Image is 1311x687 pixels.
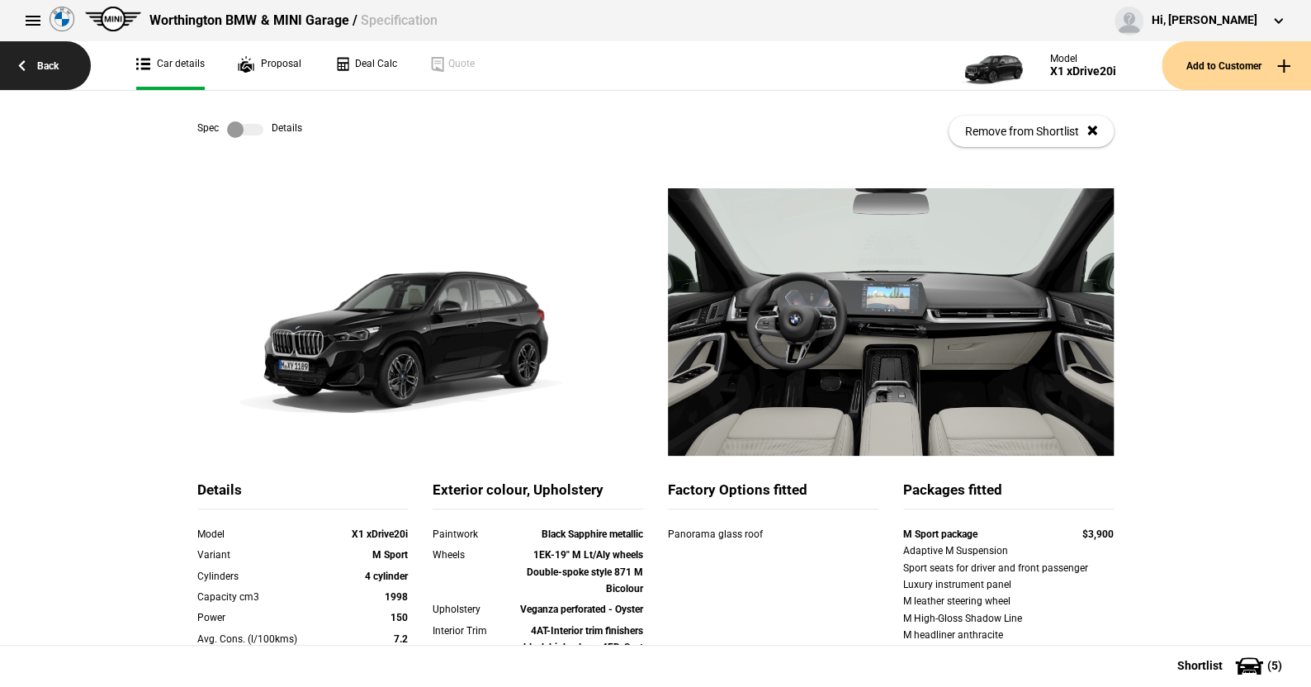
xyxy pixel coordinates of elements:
div: Details [197,481,408,509]
strong: M Sport package [903,528,977,540]
strong: 1998 [385,591,408,603]
div: Cylinders [197,568,324,585]
div: X1 xDrive20i [1050,64,1116,78]
strong: Veganza perforated - Oyster [520,604,643,615]
div: Packages fitted [903,481,1114,509]
button: Remove from Shortlist [949,116,1114,147]
div: Panorama glass roof [668,526,816,542]
strong: 150 [390,612,408,623]
strong: X1 xDrive20i [352,528,408,540]
div: Interior Trim [433,623,517,639]
div: Factory Options fitted [668,481,878,509]
strong: $3,900 [1082,528,1114,540]
div: Spec Details [197,121,302,138]
div: Capacity cm3 [197,589,324,605]
img: mini.png [85,7,141,31]
img: bmw.png [50,7,74,31]
button: Add to Customer [1162,41,1311,90]
span: Specification [360,12,437,28]
div: Model [197,526,324,542]
strong: Black Sapphire metallic [542,528,643,540]
a: Proposal [238,41,301,90]
strong: 7.2 [394,633,408,645]
strong: 4 cylinder [365,571,408,582]
strong: 1EK-19" M Lt/Aly wheels Double-spoke style 871 M Bicolour [527,549,643,595]
div: Paintwork [433,526,517,542]
div: Upholstery [433,601,517,618]
a: Car details [136,41,205,90]
div: Variant [197,547,324,563]
span: Shortlist [1177,660,1223,671]
div: Avg. Cons. (l/100kms) [197,631,324,647]
div: Model [1050,53,1116,64]
div: Worthington BMW & MINI Garage / [149,12,437,30]
button: Shortlist(5) [1152,645,1311,686]
a: Deal Calc [334,41,397,90]
div: Exterior colour, Upholstery [433,481,643,509]
div: Wheels [433,547,517,563]
div: Hi, [PERSON_NAME] [1152,12,1257,29]
strong: 4AT-Interior trim finishers black high-gloss, 4FD-Seat adjustment, rear seats [523,625,643,670]
strong: M Sport [372,549,408,561]
div: Power [197,609,324,626]
span: ( 5 ) [1267,660,1282,671]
